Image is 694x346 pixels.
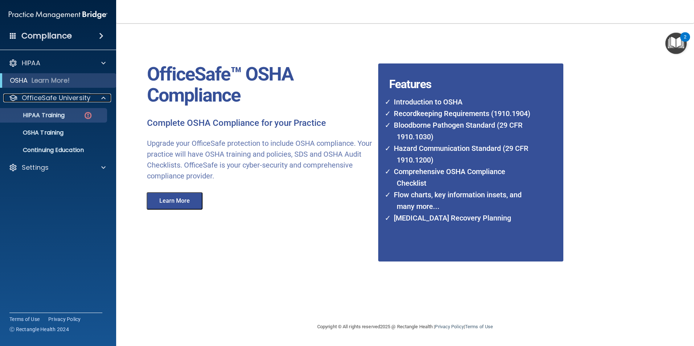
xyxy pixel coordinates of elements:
a: HIPAA [9,59,106,67]
p: Continuing Education [5,147,104,154]
h4: Features [378,63,544,78]
a: Learn More [142,198,210,204]
div: Copyright © All rights reserved 2025 @ Rectangle Health | | [273,315,538,338]
span: Ⓒ Rectangle Health 2024 [9,326,69,333]
p: Complete OSHA Compliance for your Practice [147,118,373,129]
p: OSHA [10,76,28,85]
a: Terms of Use [9,316,40,323]
p: Learn More! [32,76,70,85]
img: danger-circle.6113f641.png [83,111,93,120]
a: Terms of Use [465,324,493,329]
a: Privacy Policy [435,324,464,329]
p: HIPAA Training [5,112,65,119]
button: Open Resource Center, 2 new notifications [665,33,687,54]
p: OfficeSafe University [22,94,90,102]
div: 2 [684,37,686,46]
li: Recordkeeping Requirements (1910.1904) [389,108,535,119]
a: Settings [9,163,106,172]
li: Bloodborne Pathogen Standard (29 CFR 1910.1030) [389,119,535,143]
button: Learn More [147,192,203,210]
p: OSHA Training [5,129,64,136]
h4: Compliance [21,31,72,41]
li: [MEDICAL_DATA] Recovery Planning [389,212,535,224]
p: Upgrade your OfficeSafe protection to include OSHA compliance. Your practice will have OSHA train... [147,138,373,181]
p: Settings [22,163,49,172]
img: PMB logo [9,8,107,22]
li: Comprehensive OSHA Compliance Checklist [389,166,535,189]
a: Privacy Policy [48,316,81,323]
li: Hazard Communication Standard (29 CFR 1910.1200) [389,143,535,166]
iframe: Drift Widget Chat Controller [568,294,685,324]
p: OfficeSafe™ OSHA Compliance [147,64,373,106]
li: Flow charts, key information insets, and many more... [389,189,535,212]
li: Introduction to OSHA [389,96,535,108]
p: HIPAA [22,59,40,67]
a: OfficeSafe University [9,94,106,102]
